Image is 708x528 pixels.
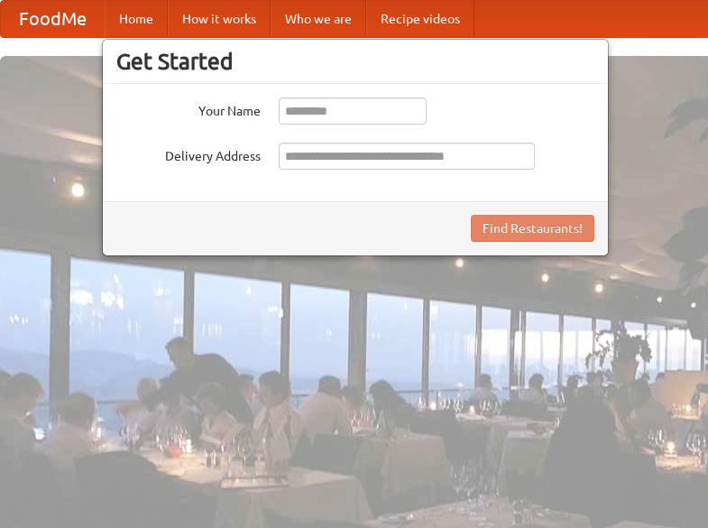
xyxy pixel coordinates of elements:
[105,1,168,37] a: Home
[366,1,474,37] a: Recipe videos
[271,1,366,37] a: Who we are
[116,48,594,75] h3: Get Started
[116,143,261,165] label: Delivery Address
[1,1,105,37] a: FoodMe
[116,97,261,120] label: Your Name
[471,215,594,242] button: Find Restaurants!
[168,1,271,37] a: How it works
